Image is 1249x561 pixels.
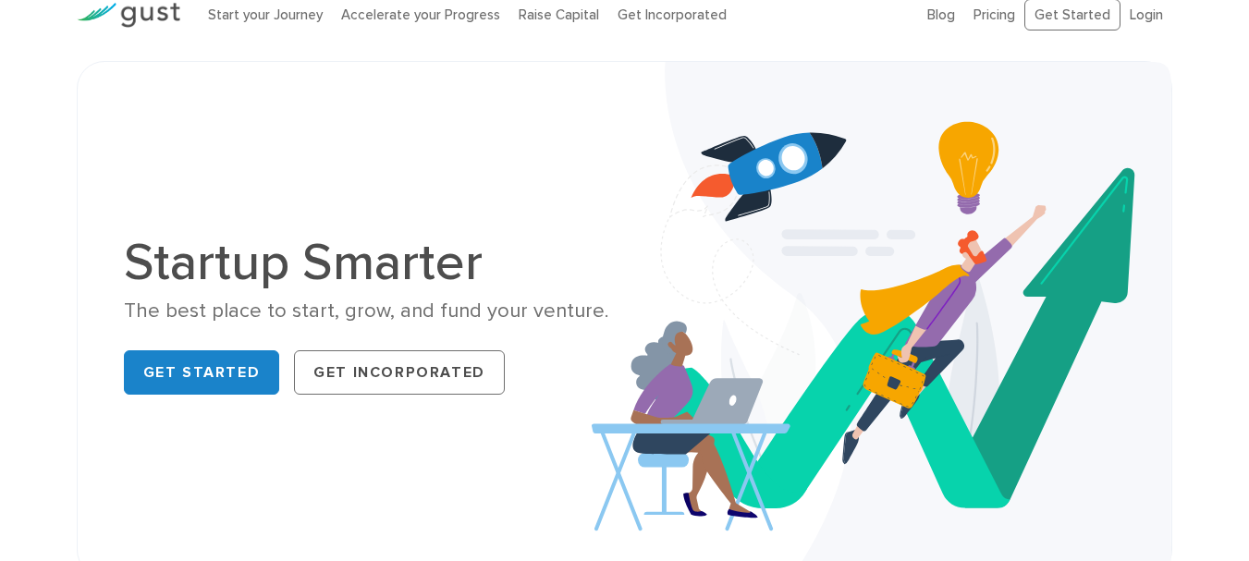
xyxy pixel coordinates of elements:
[519,6,599,23] a: Raise Capital
[618,6,727,23] a: Get Incorporated
[124,298,611,324] div: The best place to start, grow, and fund your venture.
[208,6,323,23] a: Start your Journey
[927,6,955,23] a: Blog
[341,6,500,23] a: Accelerate your Progress
[77,3,180,28] img: Gust Logo
[973,6,1015,23] a: Pricing
[124,237,611,288] h1: Startup Smarter
[124,350,280,395] a: Get Started
[1130,6,1163,23] a: Login
[294,350,505,395] a: Get Incorporated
